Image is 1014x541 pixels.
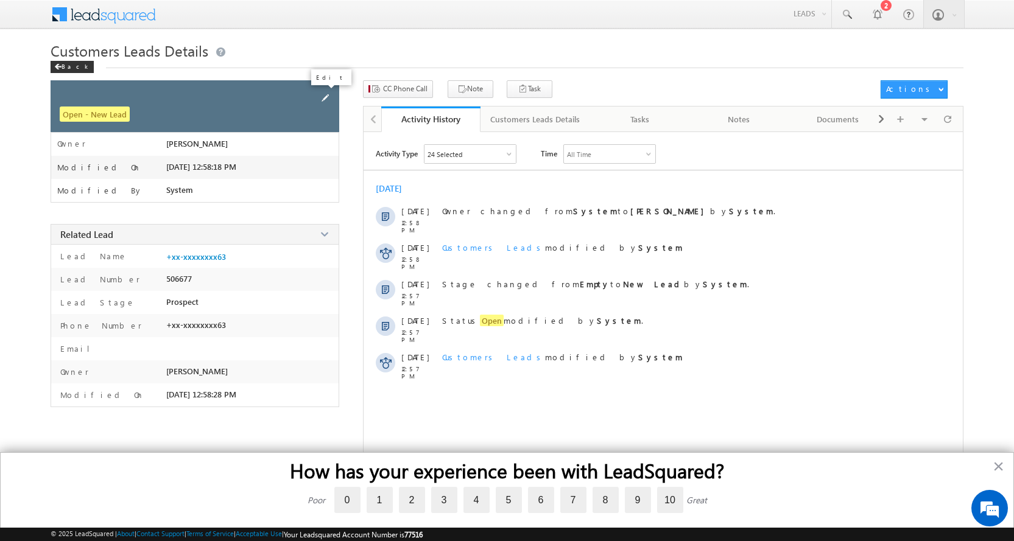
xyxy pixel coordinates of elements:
span: modified by [442,242,683,253]
span: Customers Leads [442,352,545,362]
label: 2 [399,487,425,513]
a: Terms of Service [186,529,234,537]
span: [DATE] [401,315,429,326]
span: Owner changed from to by . [442,206,775,216]
label: Email [57,343,99,354]
span: Prospect [166,297,199,307]
span: [DATE] [401,242,429,253]
strong: System [597,315,641,326]
span: Open [480,315,504,326]
div: Poor [308,494,325,506]
span: Time [541,144,557,162]
span: [DATE] [401,279,429,289]
strong: System [729,206,773,216]
strong: New Lead [623,279,684,289]
div: [DATE] [376,183,415,194]
label: 1 [367,487,393,513]
span: Your Leadsquared Account Number is [284,530,423,539]
span: Related Lead [60,228,113,240]
button: Task [507,80,552,98]
span: 12:58 PM [401,219,438,234]
span: 77516 [404,530,423,539]
div: All Time [567,150,591,158]
label: Phone Number [57,320,142,330]
label: Owner [57,139,86,148]
div: Owner Changed,Status Changed,Stage Changed,Source Changed,Notes & 19 more.. [424,145,516,163]
strong: System [638,242,683,253]
span: +xx-xxxxxxxx63 [166,320,226,330]
label: 6 [528,487,554,513]
label: 8 [593,487,619,513]
strong: System [638,352,683,362]
span: Activity Type [376,144,418,162]
label: 3 [431,487,457,513]
span: CC Phone Call [383,83,428,94]
span: Customers Leads [442,242,545,253]
span: [DATE] [401,206,429,216]
div: Actions [886,83,934,94]
label: Modified On [57,389,144,400]
div: Notes [700,112,778,127]
div: Documents [798,112,877,127]
label: Lead Name [57,251,127,261]
strong: System [703,279,747,289]
h2: How has your experience been with LeadSquared? [25,459,989,482]
label: Lead Stage [57,297,135,307]
label: 0 [334,487,361,513]
label: Lead Number [57,274,140,284]
span: 12:58 PM [401,256,438,270]
label: 5 [496,487,522,513]
a: Contact Support [136,529,185,537]
div: 24 Selected [428,150,462,158]
span: © 2025 LeadSquared | | | | | [51,529,423,539]
span: [PERSON_NAME] [166,139,228,148]
span: 506677 [166,274,192,284]
button: Close [993,456,1004,476]
span: Stage changed from to by . [442,279,749,289]
p: Edit [316,73,347,82]
div: Customers Leads Details [490,112,580,127]
strong: System [573,206,618,216]
span: [DATE] 12:58:28 PM [166,389,236,399]
a: Acceptable Use [236,529,282,537]
label: 10 [657,487,683,513]
span: System [166,185,193,195]
a: About [117,529,135,537]
strong: Empty [580,279,610,289]
span: Customers Leads Details [51,41,208,60]
span: Status modified by . [442,315,643,326]
span: 12:57 PM [401,292,438,307]
label: Owner [57,366,89,377]
div: Tasks [600,112,679,127]
span: 12:57 PM [401,329,438,343]
span: [DATE] [401,352,429,362]
button: Note [448,80,493,98]
label: 4 [463,487,490,513]
span: 12:57 PM [401,365,438,380]
label: Modified By [57,186,143,195]
strong: [PERSON_NAME] [630,206,710,216]
label: Modified On [57,162,141,172]
label: 9 [625,487,651,513]
span: [PERSON_NAME] [166,366,228,376]
div: Back [51,61,94,73]
span: [DATE] 12:58:18 PM [166,162,236,172]
div: Activity History [390,113,471,125]
label: 7 [560,487,586,513]
span: modified by [442,352,683,362]
div: Great [686,494,707,506]
span: Open - New Lead [60,106,130,122]
span: +xx-xxxxxxxx63 [166,252,226,262]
